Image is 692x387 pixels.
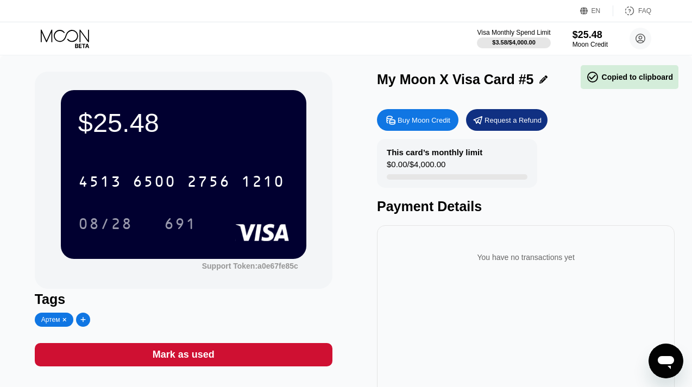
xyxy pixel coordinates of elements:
div: $25.48Moon Credit [573,29,608,48]
div: 691 [156,210,205,237]
div: Buy Moon Credit [377,109,458,131]
div: Артем [41,316,60,323]
div: Visa Monthly Spend Limit$3.58/$4,000.00 [477,29,550,48]
div: Moon Credit [573,41,608,48]
div: 1210 [241,174,285,192]
div: $0.00 / $4,000.00 [387,160,445,174]
div: Request a Refund [466,109,548,131]
div: My Moon X Visa Card #5 [377,72,534,87]
div: This card’s monthly limit [387,148,482,157]
div: $25.48 [78,107,289,138]
div: EN [580,5,613,16]
div: Copied to clipboard [586,71,673,84]
div: 4513650027561210 [72,168,291,195]
div: You have no transactions yet [386,242,666,272]
div: Mark as used [35,343,332,366]
div: FAQ [613,5,651,16]
div: Tags [35,291,332,307]
div: 6500 [133,174,176,192]
div: 4513 [78,174,122,192]
div: Mark as used [153,348,215,361]
div: Buy Moon Credit [398,116,450,125]
div: 2756 [187,174,230,192]
div: Visa Monthly Spend Limit [477,29,550,36]
div: 691 [164,217,197,234]
div: FAQ [638,7,651,15]
div: Payment Details [377,199,675,214]
span:  [586,71,599,84]
div: $3.58 / $4,000.00 [492,39,536,46]
div: Request a Refund [485,116,542,125]
iframe: Кнопка запуска окна обмена сообщениями [649,344,683,378]
div: 08/28 [78,217,133,234]
div: Support Token:a0e67fe85c [202,262,298,270]
div: $25.48 [573,29,608,41]
div: 08/28 [70,210,141,237]
div: EN [592,7,601,15]
div: Support Token: a0e67fe85c [202,262,298,270]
